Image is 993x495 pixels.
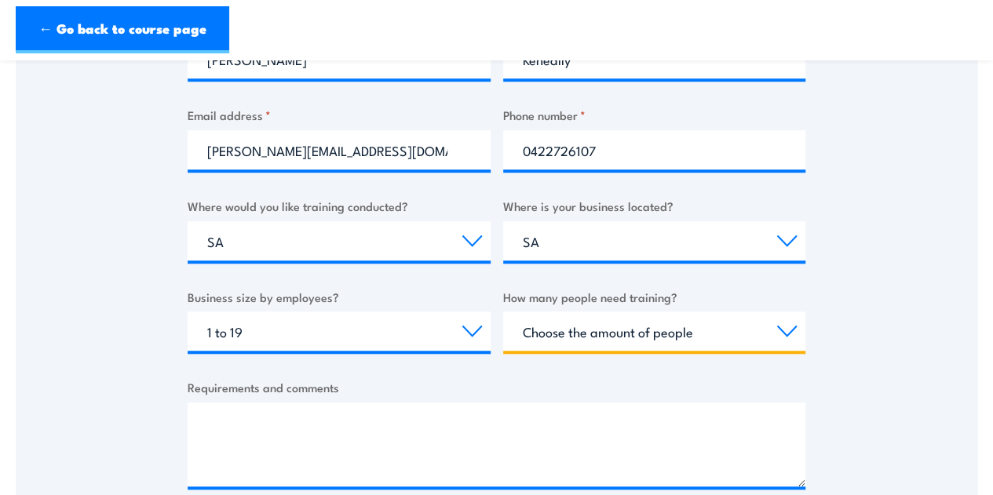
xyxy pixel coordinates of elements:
label: Phone number [503,106,806,124]
label: Where is your business located? [503,197,806,215]
label: Requirements and comments [188,378,805,396]
label: Email address [188,106,491,124]
label: Where would you like training conducted? [188,197,491,215]
label: How many people need training? [503,288,806,306]
a: ← Go back to course page [16,6,229,53]
label: Business size by employees? [188,288,491,306]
